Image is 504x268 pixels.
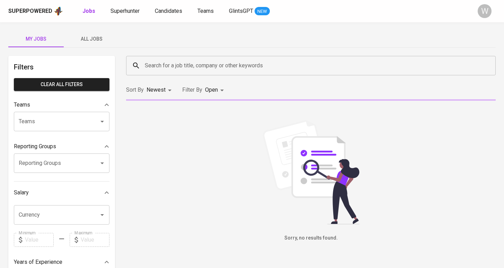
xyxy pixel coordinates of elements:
a: Candidates [155,7,184,16]
div: Reporting Groups [14,140,109,153]
span: NEW [255,8,270,15]
button: Clear All filters [14,78,109,91]
a: Superpoweredapp logo [8,6,63,16]
img: file_searching.svg [259,120,363,224]
h6: Filters [14,61,109,73]
img: app logo [54,6,63,16]
span: Candidates [155,8,182,14]
span: My Jobs [12,35,60,43]
a: Superhunter [110,7,141,16]
p: Filter By [182,86,202,94]
input: Value [25,233,54,247]
span: Clear All filters [19,80,104,89]
a: GlintsGPT NEW [229,7,270,16]
b: Jobs [82,8,95,14]
span: Teams [197,8,214,14]
p: Teams [14,101,30,109]
div: Open [205,84,226,97]
p: Newest [147,86,166,94]
a: Jobs [82,7,97,16]
span: Open [205,86,218,93]
h6: Sorry, no results found. [126,234,496,242]
div: Newest [147,84,174,97]
p: Sort By [126,86,144,94]
p: Reporting Groups [14,142,56,151]
span: Superhunter [110,8,140,14]
button: Open [97,158,107,168]
div: Superpowered [8,7,52,15]
a: Teams [197,7,215,16]
p: Years of Experience [14,258,62,266]
span: GlintsGPT [229,8,253,14]
button: Open [97,117,107,126]
p: Salary [14,189,29,197]
div: Salary [14,186,109,200]
div: Teams [14,98,109,112]
div: W [478,4,492,18]
input: Value [81,233,109,247]
span: All Jobs [68,35,115,43]
button: Open [97,210,107,220]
